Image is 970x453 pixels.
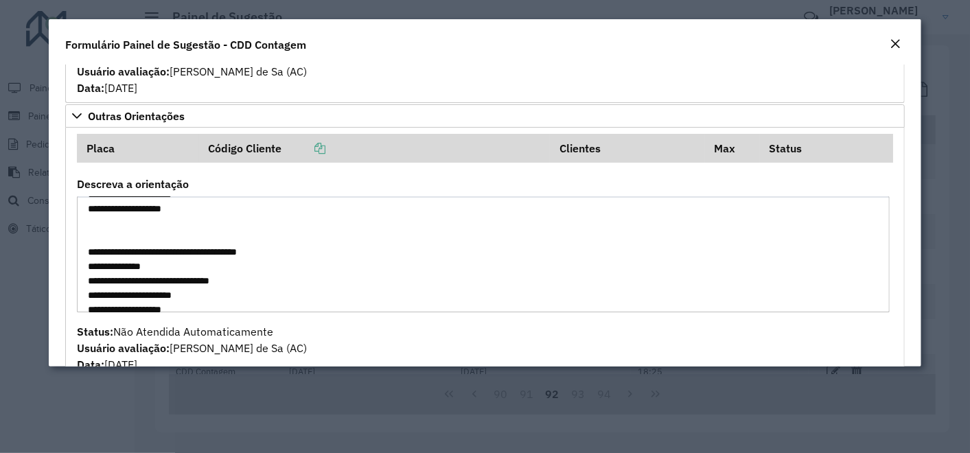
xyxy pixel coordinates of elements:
[550,134,704,163] th: Clientes
[77,358,104,371] strong: Data:
[65,104,905,128] a: Outras Orientações
[760,134,893,163] th: Status
[282,141,326,155] a: Copiar
[199,134,551,163] th: Código Cliente
[65,36,306,53] h4: Formulário Painel de Sugestão - CDD Contagem
[77,134,199,163] th: Placa
[886,36,905,54] button: Close
[88,111,185,121] span: Outras Orientações
[65,128,905,380] div: Outras Orientações
[77,325,307,371] span: Não Atendida Automaticamente [PERSON_NAME] de Sa (AC) [DATE]
[77,341,170,355] strong: Usuário avaliação:
[705,134,760,163] th: Max
[77,81,104,95] strong: Data:
[77,65,170,78] strong: Usuário avaliação:
[77,176,189,192] label: Descreva a orientação
[890,38,901,49] em: Fechar
[77,325,113,338] strong: Status:
[77,48,307,95] span: Não Atendida Automaticamente [PERSON_NAME] de Sa (AC) [DATE]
